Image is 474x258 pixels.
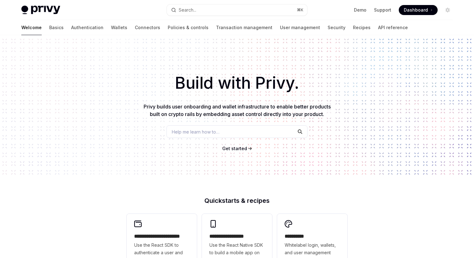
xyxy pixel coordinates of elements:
[216,20,272,35] a: Transaction management
[280,20,320,35] a: User management
[378,20,408,35] a: API reference
[179,6,196,14] div: Search...
[71,20,103,35] a: Authentication
[111,20,127,35] a: Wallets
[135,20,160,35] a: Connectors
[49,20,64,35] a: Basics
[353,20,371,35] a: Recipes
[144,103,331,117] span: Privy builds user onboarding and wallet infrastructure to enable better products built on crypto ...
[399,5,438,15] a: Dashboard
[21,20,42,35] a: Welcome
[374,7,391,13] a: Support
[404,7,428,13] span: Dashboard
[172,129,219,135] span: Help me learn how to…
[127,197,347,204] h2: Quickstarts & recipes
[167,4,307,16] button: Open search
[222,146,247,151] span: Get started
[10,71,464,95] h1: Build with Privy.
[222,145,247,152] a: Get started
[21,6,60,14] img: light logo
[168,20,208,35] a: Policies & controls
[297,8,303,13] span: ⌘ K
[328,20,345,35] a: Security
[443,5,453,15] button: Toggle dark mode
[354,7,366,13] a: Demo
